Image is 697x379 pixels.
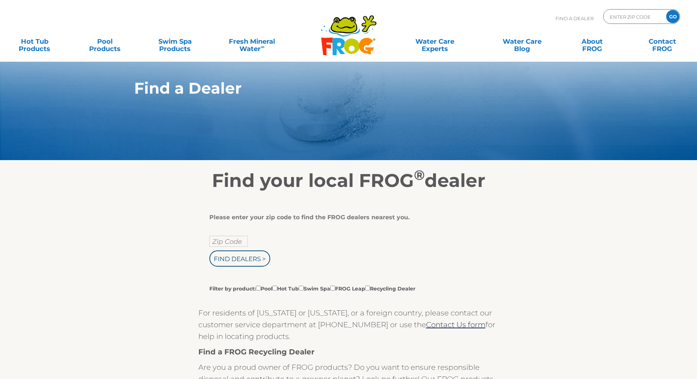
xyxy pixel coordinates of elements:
[555,9,594,28] p: Find A Dealer
[495,34,549,49] a: Water CareBlog
[390,34,479,49] a: Water CareExperts
[209,250,270,267] input: Find Dealers >
[330,286,335,290] input: Filter by product:PoolHot TubSwim SpaFROG LeapRecycling Dealer
[426,320,485,329] a: Contact Us form
[365,286,370,290] input: Filter by product:PoolHot TubSwim SpaFROG LeapRecycling Dealer
[666,10,679,23] input: GO
[218,34,286,49] a: Fresh MineralWater∞
[299,286,304,290] input: Filter by product:PoolHot TubSwim SpaFROG LeapRecycling Dealer
[198,307,499,342] p: For residents of [US_STATE] or [US_STATE], or a foreign country, please contact our customer serv...
[77,34,132,49] a: PoolProducts
[198,347,315,356] strong: Find a FROG Recycling Dealer
[635,34,690,49] a: ContactFROG
[414,167,425,183] sup: ®
[609,11,659,22] input: Zip Code Form
[123,170,574,192] h2: Find your local FROG dealer
[209,214,483,221] div: Please enter your zip code to find the FROG dealers nearest you.
[565,34,620,49] a: AboutFROG
[272,286,277,290] input: Filter by product:PoolHot TubSwim SpaFROG LeapRecycling Dealer
[261,44,264,50] sup: ∞
[134,79,529,97] h1: Find a Dealer
[209,284,415,292] label: Filter by product: Pool Hot Tub Swim Spa FROG Leap Recycling Dealer
[256,286,261,290] input: Filter by product:PoolHot TubSwim SpaFROG LeapRecycling Dealer
[148,34,202,49] a: Swim SpaProducts
[7,34,62,49] a: Hot TubProducts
